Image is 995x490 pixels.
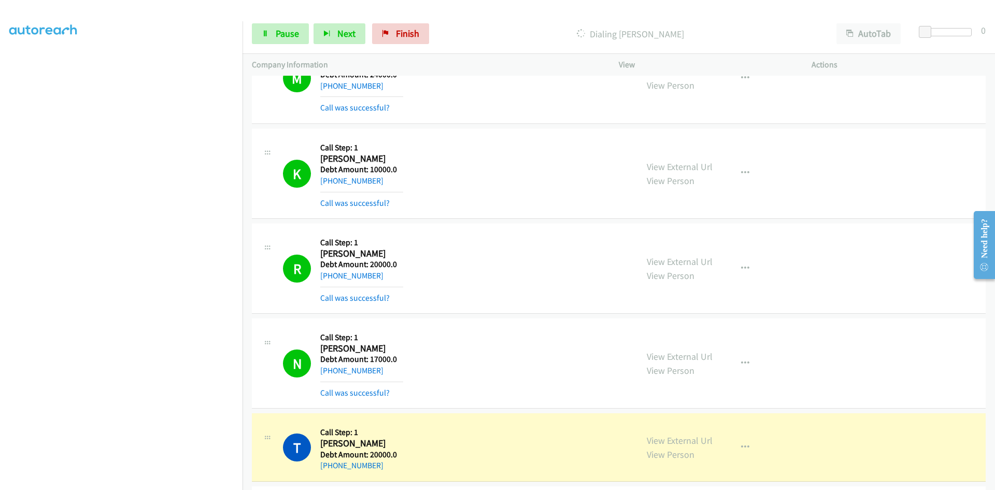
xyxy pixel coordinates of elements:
a: [PHONE_NUMBER] [320,366,383,375]
div: 0 [981,23,986,37]
p: Company Information [252,59,600,71]
button: Next [314,23,365,44]
h5: Call Step: 1 [320,143,403,153]
h1: R [283,255,311,283]
a: View Person [647,449,694,460]
a: View External Url [647,161,713,173]
a: Pause [252,23,309,44]
h1: K [283,160,311,188]
span: Pause [276,27,299,39]
a: [PHONE_NUMBER] [320,176,383,186]
a: Call was successful? [320,103,390,113]
h1: M [283,64,311,92]
div: Delay between calls (in seconds) [924,28,972,36]
h5: Call Step: 1 [320,237,403,248]
a: [PHONE_NUMBER] [320,271,383,281]
span: Finish [396,27,419,39]
button: AutoTab [836,23,901,44]
span: Next [337,27,356,39]
h5: Debt Amount: 20000.0 [320,259,403,270]
h5: Debt Amount: 17000.0 [320,354,403,365]
iframe: Resource Center [965,204,995,286]
h5: Debt Amount: 20000.0 [320,450,397,460]
a: Call was successful? [320,198,390,208]
a: View External Url [647,435,713,446]
p: Dialing [PERSON_NAME] [443,27,818,41]
h1: N [283,349,311,377]
a: View External Url [647,351,713,362]
a: View Person [647,270,694,282]
a: View Person [647,175,694,187]
p: Actions [812,59,986,71]
h1: T [283,433,311,461]
a: Finish [372,23,429,44]
a: View External Url [647,256,713,268]
h5: Debt Amount: 10000.0 [320,164,403,175]
a: [PHONE_NUMBER] [320,81,383,91]
a: Call was successful? [320,293,390,303]
a: View Person [647,365,694,376]
h2: [PERSON_NAME] [320,153,403,165]
h5: Call Step: 1 [320,427,397,438]
h2: [PERSON_NAME] [320,343,403,355]
h2: [PERSON_NAME] [320,438,397,450]
a: View Person [647,79,694,91]
h2: [PERSON_NAME] [320,248,403,260]
a: Call was successful? [320,388,390,398]
a: [PHONE_NUMBER] [320,460,383,470]
h5: Call Step: 1 [320,332,403,343]
p: View [619,59,793,71]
